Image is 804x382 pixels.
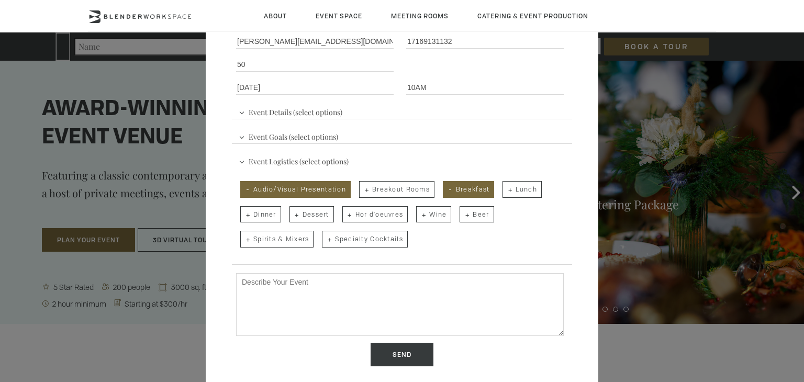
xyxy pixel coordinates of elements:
[359,181,434,198] span: Breakout Rooms
[236,103,345,119] span: Event Details (select options)
[236,152,351,168] span: Event Logistics (select options)
[236,128,341,143] span: Event Goals (select options)
[406,80,564,95] input: Start Time
[460,206,494,223] span: Beer
[240,206,281,223] span: Dinner
[502,181,541,198] span: Lunch
[616,249,804,382] iframe: Chat Widget
[236,34,394,49] input: Email Address *
[342,206,408,223] span: Hor d'oeuvres
[443,181,495,198] span: Breakfast
[416,206,451,223] span: Wine
[371,343,433,367] input: Send
[240,181,351,198] span: Audio/Visual Presentation
[406,34,564,49] input: Phone Number
[322,231,407,248] span: Specialty Cocktails
[240,231,314,248] span: Spirits & Mixers
[289,206,334,223] span: Dessert
[236,80,394,95] input: Event Date
[236,57,394,72] input: Number of Attendees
